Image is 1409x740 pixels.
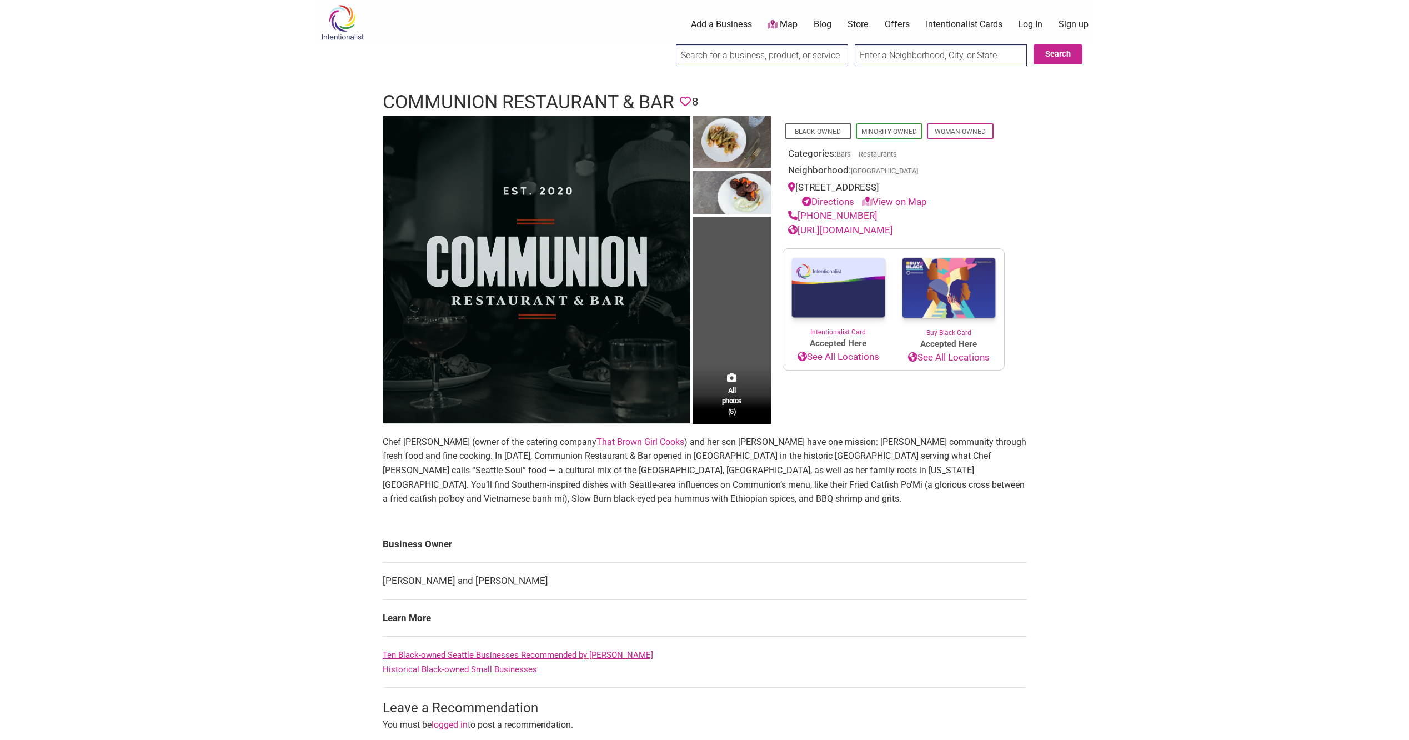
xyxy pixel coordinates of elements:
p: You must be to post a recommendation. [383,718,1027,732]
a: Historical Black-owned Small Businesses [383,664,537,674]
a: Log In [1018,18,1042,31]
a: See All Locations [783,350,894,364]
a: Black-Owned [795,128,841,136]
span: [GEOGRAPHIC_DATA] [851,168,918,175]
a: Restaurants [859,150,897,158]
a: That Brown Girl Cooks [596,437,684,447]
img: Intentionalist [316,4,369,41]
span: All photos (5) [722,385,742,417]
span: 8 [692,93,698,111]
a: View on Map [862,196,927,207]
a: Offers [885,18,910,31]
img: Intentionalist Card [783,249,894,327]
a: Directions [802,196,854,207]
a: Blog [814,18,831,31]
td: Business Owner [383,526,1027,563]
a: Intentionalist Cards [926,18,1002,31]
a: Bars [836,150,851,158]
a: Store [848,18,869,31]
a: Ten Black-owned Seattle Businesses Recommended by [PERSON_NAME] [383,650,653,660]
input: Search for a business, product, or service [676,44,848,66]
span: You must be logged in to save favorites. [680,93,691,111]
td: [PERSON_NAME] and [PERSON_NAME] [383,563,1027,600]
a: [PHONE_NUMBER] [788,210,878,221]
span: Accepted Here [783,337,894,350]
a: Sign up [1059,18,1089,31]
a: logged in [432,719,468,730]
a: [URL][DOMAIN_NAME] [788,224,893,236]
img: Buy Black Card [894,249,1004,328]
a: Buy Black Card [894,249,1004,338]
h1: Communion Restaurant & Bar [383,89,674,116]
a: Minority-Owned [861,128,917,136]
a: Map [768,18,798,31]
div: [STREET_ADDRESS] [788,181,999,209]
a: Intentionalist Card [783,249,894,337]
p: Chef [PERSON_NAME] (owner of the catering company ) and her son [PERSON_NAME] have one mission: [... [383,435,1027,506]
a: See All Locations [894,351,1004,365]
div: Categories: [788,147,999,164]
td: Learn More [383,599,1027,637]
a: Add a Business [691,18,752,31]
div: Neighborhood: [788,163,999,181]
span: Accepted Here [894,338,1004,351]
button: Search [1034,44,1082,64]
h3: Leave a Recommendation [383,699,1027,718]
input: Enter a Neighborhood, City, or State [855,44,1027,66]
a: Woman-Owned [935,128,986,136]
